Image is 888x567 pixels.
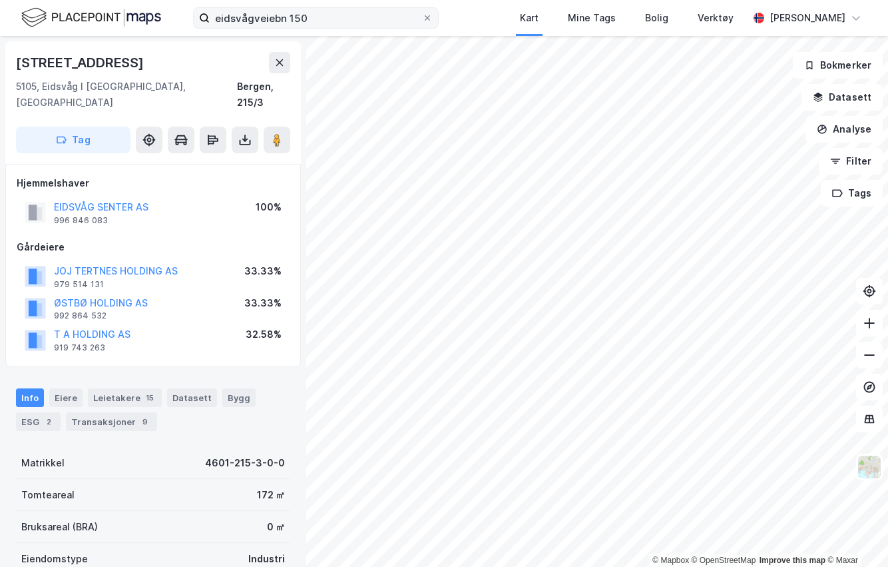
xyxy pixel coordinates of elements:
button: Datasett [801,84,883,111]
div: Bygg [222,388,256,407]
div: Bolig [645,10,668,26]
div: Datasett [167,388,217,407]
div: Mine Tags [568,10,616,26]
div: Eiere [49,388,83,407]
div: Verktøy [698,10,734,26]
div: Industri [248,551,285,567]
div: Bruksareal (BRA) [21,519,98,535]
div: 992 864 532 [54,310,107,321]
div: Info [16,388,44,407]
input: Søk på adresse, matrikkel, gårdeiere, leietakere eller personer [210,8,422,28]
button: Bokmerker [793,52,883,79]
div: 33.33% [244,263,282,279]
div: [PERSON_NAME] [770,10,845,26]
div: Hjemmelshaver [17,175,290,191]
div: 0 ㎡ [267,519,285,535]
div: ESG [16,412,61,431]
div: Bergen, 215/3 [237,79,290,111]
div: [STREET_ADDRESS] [16,52,146,73]
div: Kontrollprogram for chat [821,503,888,567]
div: Tomteareal [21,487,75,503]
div: 172 ㎡ [257,487,285,503]
div: 2 [42,415,55,428]
div: 9 [138,415,152,428]
div: Leietakere [88,388,162,407]
div: 996 846 083 [54,215,108,226]
div: 5105, Eidsvåg I [GEOGRAPHIC_DATA], [GEOGRAPHIC_DATA] [16,79,237,111]
button: Tags [821,180,883,207]
div: 100% [256,199,282,215]
div: Transaksjoner [66,412,157,431]
div: 15 [143,391,156,404]
div: Eiendomstype [21,551,88,567]
button: Analyse [805,116,883,143]
button: Tag [16,127,130,153]
div: 4601-215-3-0-0 [205,455,285,471]
div: Gårdeiere [17,239,290,255]
div: 33.33% [244,295,282,311]
div: 919 743 263 [54,342,105,353]
div: Matrikkel [21,455,65,471]
a: OpenStreetMap [692,556,756,565]
img: Z [857,454,882,480]
a: Improve this map [760,556,825,565]
iframe: Chat Widget [821,503,888,567]
a: Mapbox [652,556,689,565]
div: 32.58% [246,326,282,342]
div: 979 514 131 [54,279,104,290]
div: Kart [520,10,539,26]
img: logo.f888ab2527a4732fd821a326f86c7f29.svg [21,6,161,29]
button: Filter [819,148,883,175]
